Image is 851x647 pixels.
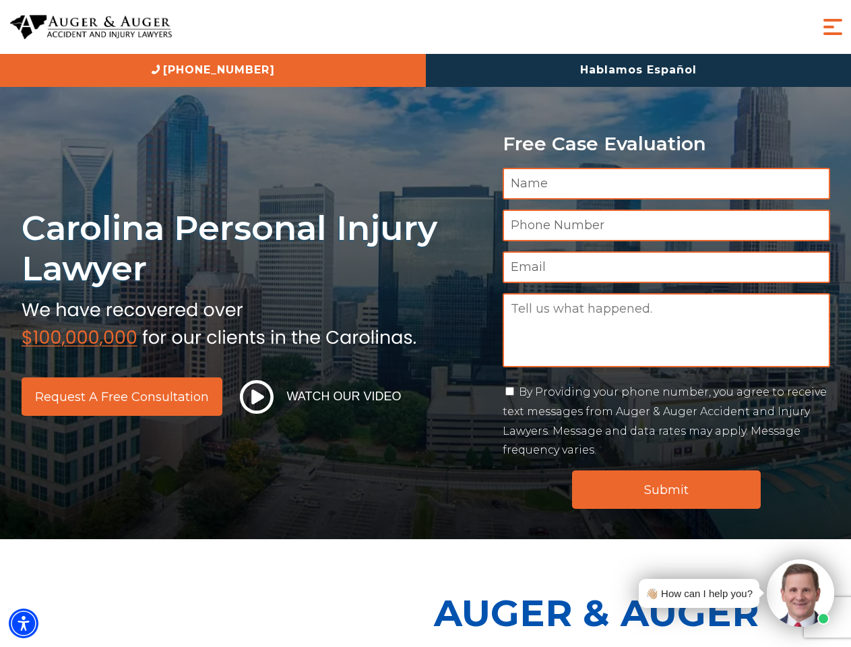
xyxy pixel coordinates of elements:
[503,251,830,283] input: Email
[236,379,406,414] button: Watch Our Video
[503,168,830,199] input: Name
[503,133,830,154] p: Free Case Evaluation
[35,391,209,403] span: Request a Free Consultation
[9,609,38,638] div: Accessibility Menu
[22,208,486,289] h1: Carolina Personal Injury Lawyer
[503,386,827,456] label: By Providing your phone number, you agree to receive text messages from Auger & Auger Accident an...
[819,13,846,40] button: Menu
[434,580,844,646] p: Auger & Auger
[503,210,830,241] input: Phone Number
[10,15,172,40] img: Auger & Auger Accident and Injury Lawyers Logo
[22,377,222,416] a: Request a Free Consultation
[767,559,834,627] img: Intaker widget Avatar
[22,296,416,347] img: sub text
[645,584,753,603] div: 👋🏼 How can I help you?
[572,470,761,509] input: Submit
